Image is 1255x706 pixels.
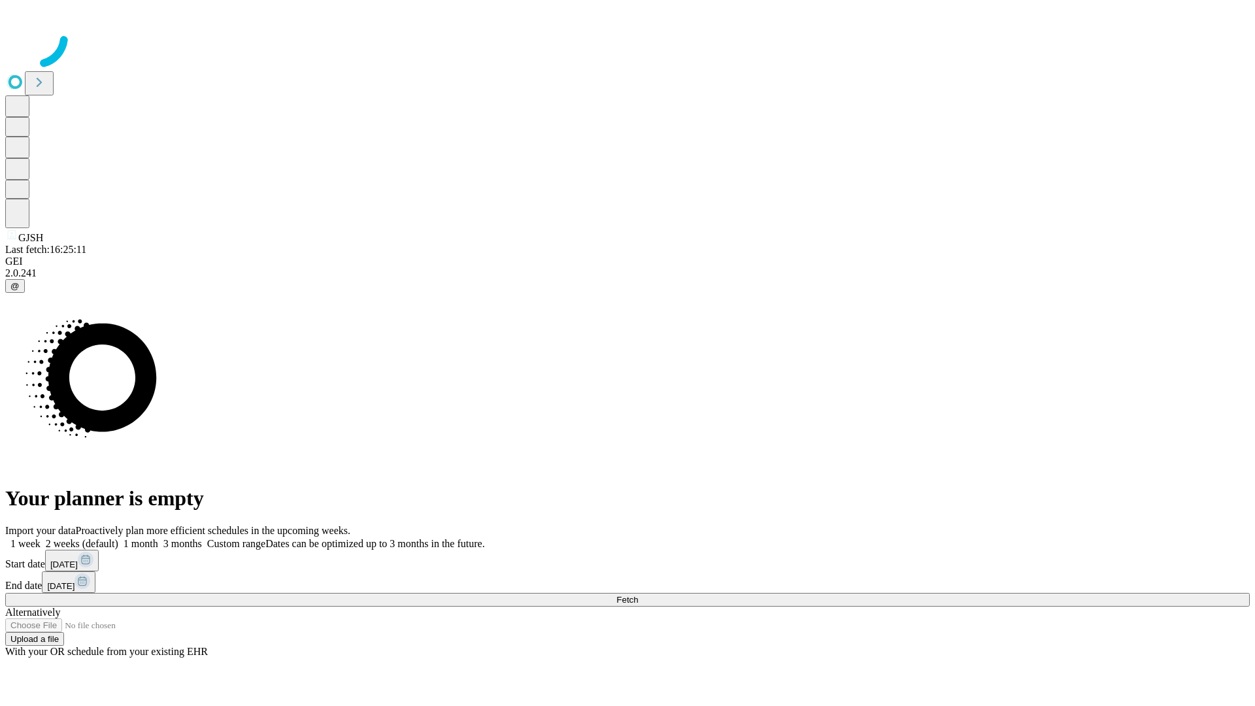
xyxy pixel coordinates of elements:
[50,560,78,569] span: [DATE]
[47,581,75,591] span: [DATE]
[46,538,118,549] span: 2 weeks (default)
[5,550,1250,571] div: Start date
[76,525,350,536] span: Proactively plan more efficient schedules in the upcoming weeks.
[265,538,484,549] span: Dates can be optimized up to 3 months in the future.
[10,281,20,291] span: @
[45,550,99,571] button: [DATE]
[163,538,202,549] span: 3 months
[5,646,208,657] span: With your OR schedule from your existing EHR
[42,571,95,593] button: [DATE]
[124,538,158,549] span: 1 month
[18,232,43,243] span: GJSH
[5,256,1250,267] div: GEI
[5,607,60,618] span: Alternatively
[5,267,1250,279] div: 2.0.241
[10,538,41,549] span: 1 week
[207,538,265,549] span: Custom range
[5,571,1250,593] div: End date
[5,525,76,536] span: Import your data
[616,595,638,605] span: Fetch
[5,279,25,293] button: @
[5,486,1250,511] h1: Your planner is empty
[5,244,86,255] span: Last fetch: 16:25:11
[5,593,1250,607] button: Fetch
[5,632,64,646] button: Upload a file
